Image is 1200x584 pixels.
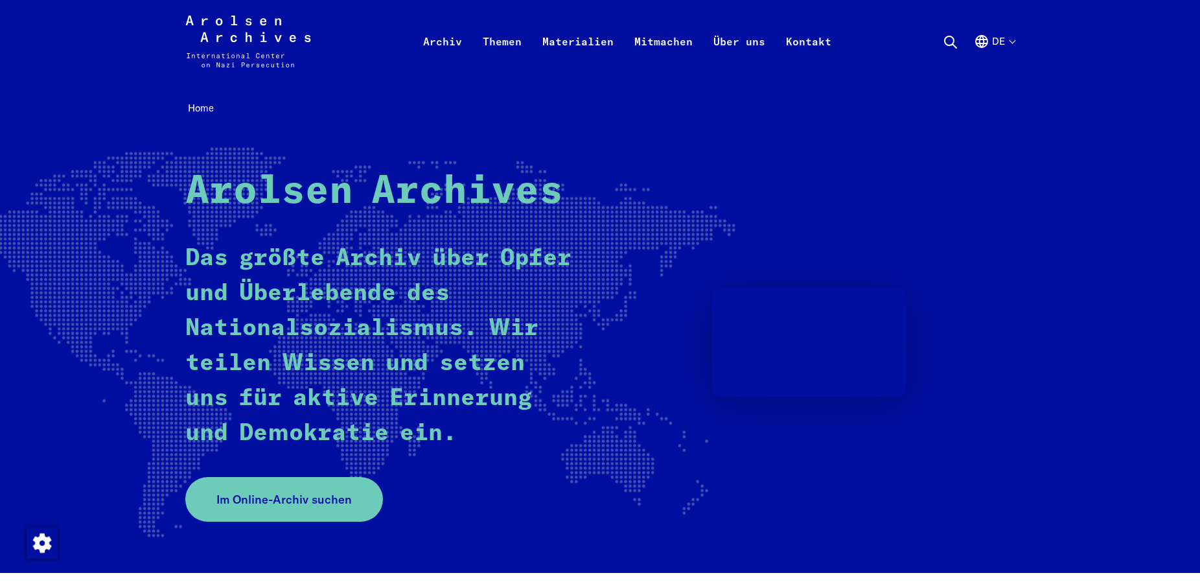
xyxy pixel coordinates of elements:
nav: Breadcrumb [185,99,1015,119]
a: Über uns [703,31,776,83]
span: Home [188,102,214,114]
a: Themen [472,31,532,83]
span: Im Online-Archiv suchen [216,491,352,508]
p: Das größte Archiv über Opfer und Überlebende des Nationalsozialismus. Wir teilen Wissen und setze... [185,241,577,451]
strong: Arolsen Archives [185,172,563,211]
img: Zustimmung ändern [27,528,58,559]
a: Kontakt [776,31,842,83]
a: Im Online-Archiv suchen [185,477,383,522]
nav: Primär [413,16,842,67]
div: Zustimmung ändern [26,527,57,558]
a: Archiv [413,31,472,83]
button: Deutsch, Sprachauswahl [974,34,1015,80]
a: Mitmachen [624,31,703,83]
a: Materialien [532,31,624,83]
